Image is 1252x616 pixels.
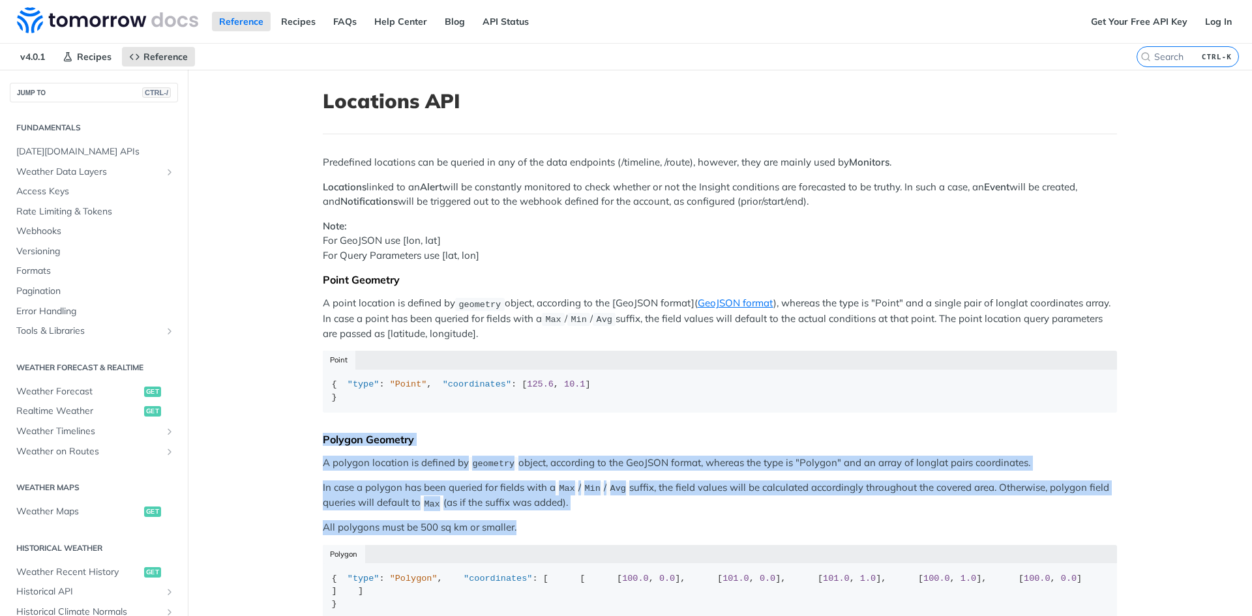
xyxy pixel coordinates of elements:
button: Show subpages for Weather on Routes [164,447,175,457]
span: Weather on Routes [16,445,161,458]
button: Show subpages for Weather Data Layers [164,167,175,177]
a: Reference [122,47,195,66]
span: Webhooks [16,225,175,238]
button: Show subpages for Tools & Libraries [164,326,175,336]
a: Help Center [367,12,434,31]
a: Rate Limiting & Tokens [10,202,178,222]
span: Avg [597,315,612,325]
h2: Fundamentals [10,122,178,134]
span: Access Keys [16,185,175,198]
p: A point location is defined by object, according to the [GeoJSON format]( ), whereas the type is ... [323,296,1117,341]
span: Pagination [16,285,175,298]
a: Tools & LibrariesShow subpages for Tools & Libraries [10,321,178,341]
strong: Note: [323,220,347,232]
span: Versioning [16,245,175,258]
span: Historical API [16,585,161,598]
span: 0.0 [760,574,775,583]
span: 125.6 [527,379,554,389]
span: 100.0 [1024,574,1051,583]
strong: Monitors [849,156,889,168]
a: Weather on RoutesShow subpages for Weather on Routes [10,442,178,462]
span: Formats [16,265,175,278]
span: geometry [458,299,501,309]
span: 1.0 [860,574,876,583]
a: Pagination [10,282,178,301]
a: Blog [438,12,472,31]
a: Historical APIShow subpages for Historical API [10,582,178,602]
a: Recipes [55,47,119,66]
div: { : , : [ [ [ , ], [ , ], [ , ], [ , ], [ , ] ] ] } [332,572,1109,611]
a: Weather Recent Historyget [10,563,178,582]
p: linked to an will be constantly monitored to check whether or not the Insight conditions are fore... [323,180,1117,209]
span: Max [559,484,574,493]
span: Tools & Libraries [16,325,161,338]
p: For GeoJSON use [lon, lat] For Query Parameters use [lat, lon] [323,219,1117,263]
span: Recipes [77,51,112,63]
a: API Status [475,12,536,31]
a: Weather Forecastget [10,382,178,402]
a: Formats [10,261,178,281]
span: 101.0 [723,574,749,583]
span: Avg [610,484,626,493]
strong: Alert [420,181,442,193]
span: get [144,506,161,517]
img: Tomorrow.io Weather API Docs [17,7,198,33]
span: Realtime Weather [16,405,141,418]
span: 1.0 [961,574,976,583]
span: 10.1 [564,379,585,389]
span: get [144,387,161,397]
h2: Weather Maps [10,482,178,493]
button: Show subpages for Historical API [164,587,175,597]
a: Log In [1198,12,1239,31]
span: get [144,406,161,417]
a: Weather Data LayersShow subpages for Weather Data Layers [10,162,178,182]
strong: Locations [323,181,366,193]
span: 0.0 [1061,574,1077,583]
span: Rate Limiting & Tokens [16,205,175,218]
h1: Locations API [323,89,1117,113]
a: FAQs [326,12,364,31]
span: 101.0 [823,574,850,583]
a: Webhooks [10,222,178,241]
div: Point Geometry [323,273,1117,286]
span: 100.0 [923,574,950,583]
span: Weather Data Layers [16,166,161,179]
a: Weather TimelinesShow subpages for Weather Timelines [10,422,178,441]
span: "coordinates" [464,574,532,583]
h2: Historical Weather [10,542,178,554]
span: "Point" [390,379,427,389]
p: A polygon location is defined by object, according to the GeoJSON format, whereas the type is "Po... [323,456,1117,471]
span: Weather Recent History [16,566,141,579]
a: [DATE][DOMAIN_NAME] APIs [10,142,178,162]
a: Recipes [274,12,323,31]
p: All polygons must be 500 sq km or smaller. [323,520,1117,535]
span: Weather Forecast [16,385,141,398]
kbd: CTRL-K [1199,50,1235,63]
p: In case a polygon has been queried for fields with a / / suffix, the field values will be calcula... [323,480,1117,511]
svg: Search [1140,51,1151,62]
button: JUMP TOCTRL-/ [10,83,178,102]
span: Reference [143,51,188,63]
span: geometry [472,459,514,469]
span: "type" [348,379,380,389]
span: "Polygon" [390,574,438,583]
span: Min [571,315,586,325]
strong: Event [984,181,1009,193]
div: { : , : [ , ] } [332,378,1109,403]
span: "type" [348,574,380,583]
p: Predefined locations can be queried in any of the data endpoints (/timeline, /route), however, th... [323,155,1117,170]
a: Reference [212,12,271,31]
a: Versioning [10,242,178,261]
span: Weather Maps [16,505,141,518]
span: Weather Timelines [16,425,161,438]
a: Error Handling [10,302,178,321]
span: 0.0 [659,574,675,583]
button: Show subpages for Weather Timelines [164,426,175,437]
span: Min [584,484,600,493]
span: Max [424,499,440,508]
div: Polygon Geometry [323,433,1117,446]
span: "coordinates" [443,379,511,389]
a: Weather Mapsget [10,502,178,521]
h2: Weather Forecast & realtime [10,362,178,374]
a: Get Your Free API Key [1084,12,1195,31]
